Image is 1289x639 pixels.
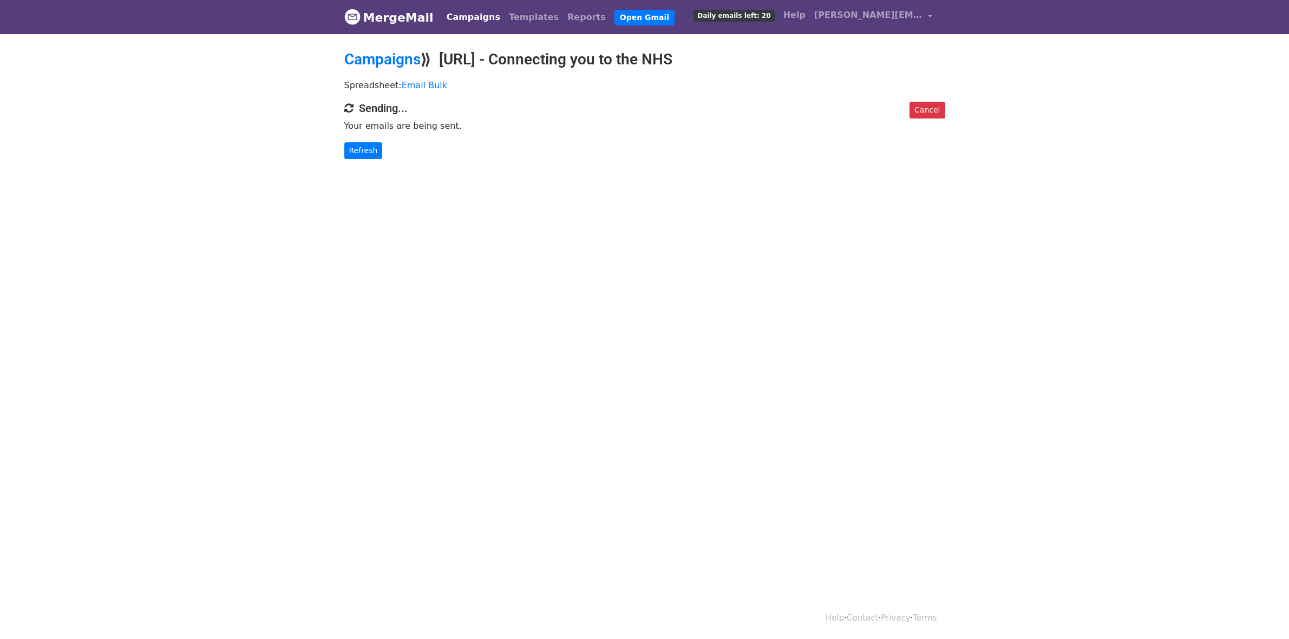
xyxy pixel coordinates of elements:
a: Cancel [910,102,945,118]
a: Open Gmail [614,10,675,25]
h4: Sending... [344,102,945,115]
a: Terms [913,613,937,623]
a: Help [779,4,810,26]
iframe: Chat Widget [1235,587,1289,639]
span: [PERSON_NAME][EMAIL_ADDRESS][PERSON_NAME] [814,9,922,22]
a: MergeMail [344,6,434,29]
p: Your emails are being sent. [344,120,945,131]
a: Privacy [881,613,910,623]
a: Daily emails left: 20 [689,4,778,26]
a: Help [826,613,844,623]
a: Reports [563,6,610,28]
a: [PERSON_NAME][EMAIL_ADDRESS][PERSON_NAME] [810,4,937,30]
a: Contact [847,613,878,623]
span: Daily emails left: 20 [693,10,774,22]
a: Refresh [344,142,383,159]
img: MergeMail logo [344,9,361,25]
a: Templates [505,6,563,28]
p: Spreadsheet: [344,80,945,91]
a: Email Bulk [402,80,447,90]
a: Campaigns [442,6,505,28]
h2: ⟫ [URL] - Connecting you to the NHS [344,50,945,69]
a: Campaigns [344,50,421,68]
